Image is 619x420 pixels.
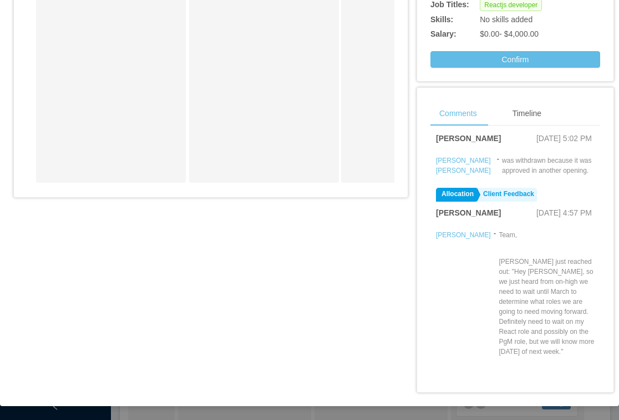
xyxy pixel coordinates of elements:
[436,134,501,143] strong: [PERSON_NAME]
[499,257,595,357] p: [PERSON_NAME] just reached out: "Hey [PERSON_NAME], so we just heard from on-high we need to wait...
[499,230,595,240] p: Team,
[496,153,499,176] div: -
[430,29,456,38] b: Salary:
[430,15,453,24] b: Skills:
[480,15,532,24] span: No skills added
[436,157,491,174] a: [PERSON_NAME] [PERSON_NAME]
[436,231,491,239] a: [PERSON_NAME]
[480,29,539,38] span: $0.00 - $4,000.00
[430,101,486,126] div: Comments
[436,188,476,202] a: Allocation
[436,208,501,217] strong: [PERSON_NAME]
[494,228,496,400] div: -
[430,51,600,68] button: Confirm
[504,101,550,126] div: Timeline
[478,188,537,202] a: Client Feedback
[536,134,592,143] span: [DATE] 5:02 PM
[536,208,592,217] span: [DATE] 4:57 PM
[502,156,595,176] div: was withdrawn because it was approved in another opening.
